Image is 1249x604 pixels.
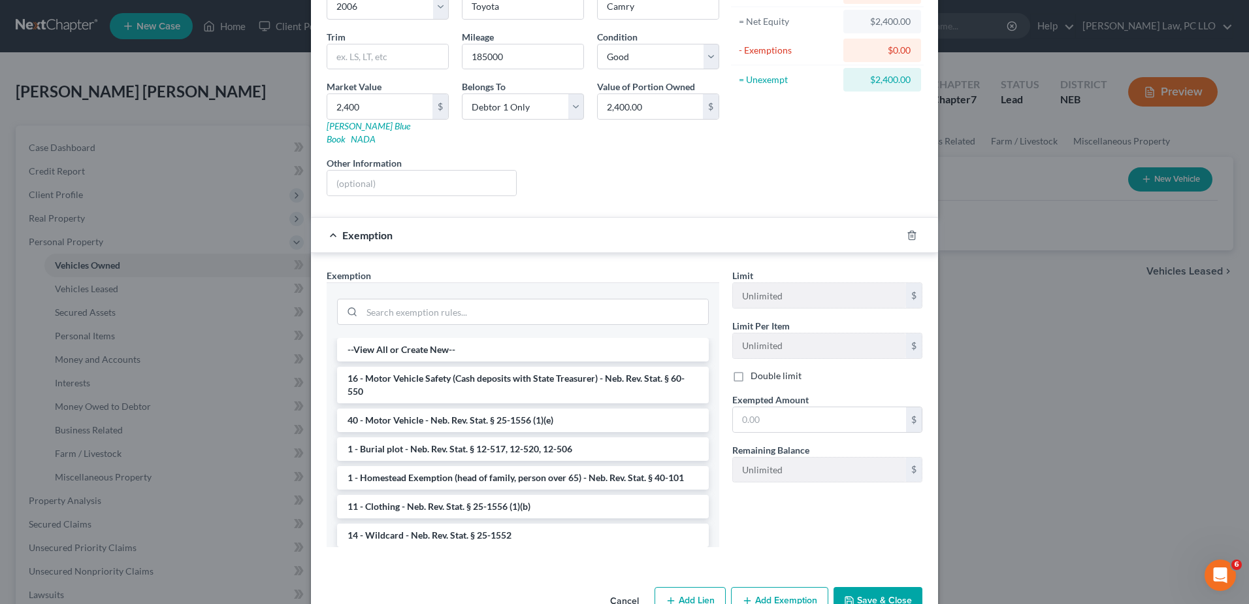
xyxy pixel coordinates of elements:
label: Market Value [327,80,381,93]
span: Exempted Amount [732,394,809,405]
a: NADA [351,133,376,144]
div: $0.00 [854,44,911,57]
div: - Exemptions [739,44,837,57]
label: Remaining Balance [732,443,809,457]
label: Trim [327,30,346,44]
li: 40 - Motor Vehicle - Neb. Rev. Stat. § 25-1556 (1)(e) [337,409,709,432]
input: (optional) [327,171,516,195]
div: $2,400.00 [854,15,911,28]
div: $ [703,94,719,119]
label: Mileage [462,30,494,44]
label: Other Information [327,156,402,170]
div: $ [432,94,448,119]
li: 16 - Motor Vehicle Safety (Cash deposits with State Treasurer) - Neb. Rev. Stat. § 60-550 [337,367,709,403]
div: $ [906,333,922,358]
span: Exemption [327,270,371,281]
span: Limit [732,270,753,281]
li: 1 - Homestead Exemption (head of family, person over 65) - Neb. Rev. Stat. § 40-101 [337,466,709,490]
div: = Net Equity [739,15,837,28]
label: Double limit [751,369,802,382]
input: 0.00 [327,94,432,119]
input: -- [462,44,583,69]
li: 11 - Clothing - Neb. Rev. Stat. § 25-1556 (1)(b) [337,495,709,518]
li: 1 - Burial plot - Neb. Rev. Stat. § 12-517, 12-520, 12-506 [337,437,709,461]
input: ex. LS, LT, etc [327,44,448,69]
label: Condition [597,30,638,44]
input: -- [733,283,906,308]
input: 0.00 [733,407,906,432]
input: -- [733,333,906,358]
span: 6 [1231,560,1242,570]
li: 14 - Wildcard - Neb. Rev. Stat. § 25-1552 [337,524,709,547]
input: 0.00 [598,94,703,119]
label: Value of Portion Owned [597,80,695,93]
div: = Unexempt [739,73,837,86]
label: Limit Per Item [732,319,790,333]
li: --View All or Create New-- [337,338,709,361]
input: -- [733,458,906,482]
iframe: Intercom live chat [1205,560,1236,591]
span: Belongs To [462,81,506,92]
a: [PERSON_NAME] Blue Book [327,120,410,144]
div: $ [906,407,922,432]
input: Search exemption rules... [362,299,708,324]
div: $ [906,458,922,482]
span: Exemption [342,229,393,241]
div: $2,400.00 [854,73,911,86]
div: $ [906,283,922,308]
